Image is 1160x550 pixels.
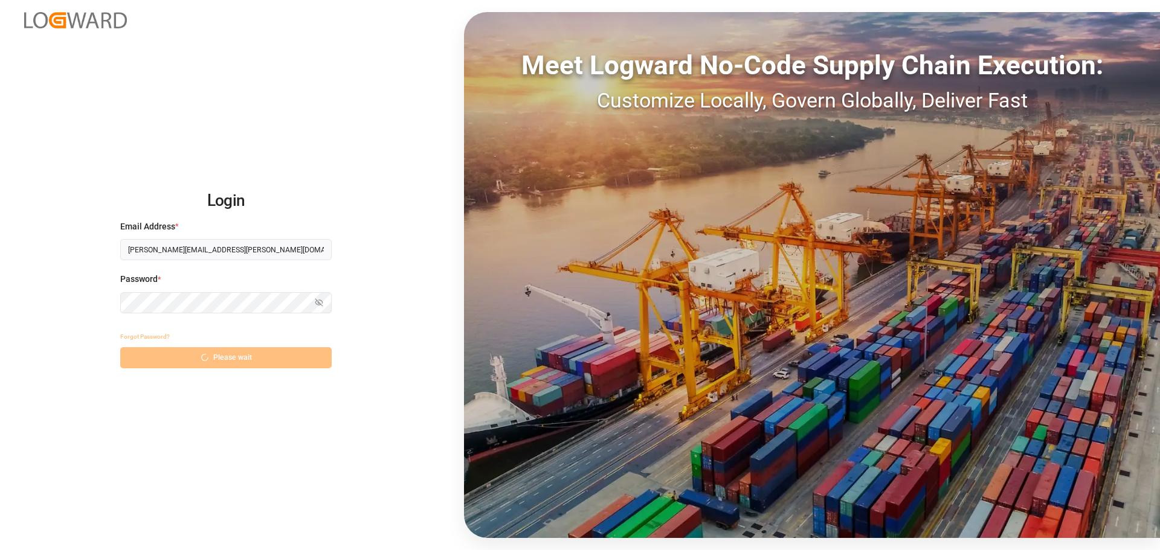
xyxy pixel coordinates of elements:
img: Logward_new_orange.png [24,12,127,28]
span: Password [120,273,158,286]
input: Enter your email [120,239,332,260]
h2: Login [120,182,332,220]
div: Meet Logward No-Code Supply Chain Execution: [464,45,1160,85]
div: Customize Locally, Govern Globally, Deliver Fast [464,85,1160,116]
span: Email Address [120,220,175,233]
